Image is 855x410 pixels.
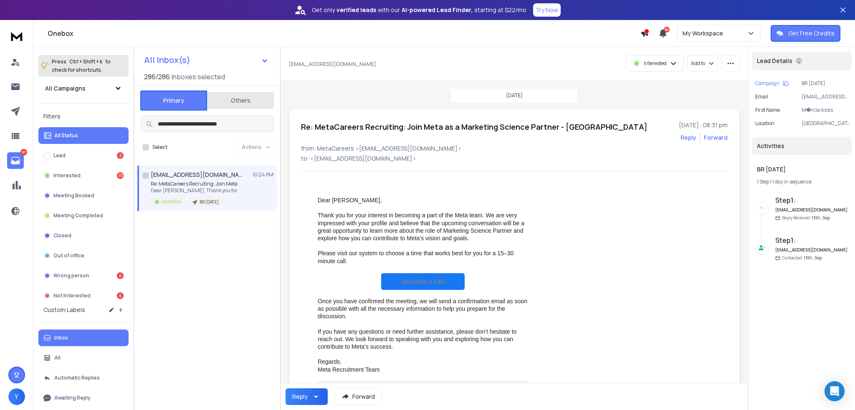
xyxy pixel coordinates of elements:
[755,107,780,113] p: First Name
[162,199,181,205] p: Interested
[755,93,768,100] p: Email
[38,350,129,366] button: All
[48,28,640,38] h1: Onebox
[53,252,84,259] p: Out of office
[151,187,238,194] p: Dear [PERSON_NAME], Thank you for
[54,355,61,361] p: All
[38,167,129,184] button: Interested73
[802,80,848,87] p: BR [DATE]
[757,179,847,185] div: |
[151,171,243,179] h1: [EMAIL_ADDRESS][DOMAIN_NAME]
[38,247,129,264] button: Out of office
[52,58,111,74] p: Press to check for shortcuts.
[757,165,847,174] h1: BR [DATE]
[117,292,124,299] div: 6
[53,192,94,199] p: Meeting Booked
[43,306,85,314] h3: Custom Labels
[53,172,81,179] p: Interested
[301,144,728,153] p: from: MetaCareers <[EMAIL_ADDRESS][DOMAIN_NAME]>
[53,292,91,299] p: Not Interested
[775,247,848,253] h6: [EMAIL_ADDRESS][DOMAIN_NAME]
[144,72,170,82] span: 286 / 286
[752,137,852,155] div: Activities
[292,392,308,401] div: Reply
[772,178,812,185] span: 1 day in sequence
[117,272,124,279] div: 6
[286,388,328,405] button: Reply
[54,375,100,381] p: Automatic Replies
[38,227,129,244] button: Closed
[117,152,124,159] div: 2
[664,27,670,33] span: 50
[336,6,376,14] strong: verified leads
[38,111,129,122] h3: Filters
[289,61,376,68] p: [EMAIL_ADDRESS][DOMAIN_NAME]
[680,133,696,142] button: Reply
[318,249,528,264] div: Please visit our system to choose a time that works best for you for a 15–30 minute call.
[782,255,822,261] p: Contacted
[144,56,190,64] h1: All Inbox(s)
[775,207,848,213] h6: [EMAIL_ADDRESS][DOMAIN_NAME]
[200,199,219,205] p: BR [DATE]
[757,178,769,185] span: 1 Step
[334,388,382,405] button: Forward
[151,181,238,187] p: Re: MetaCareers Recruiting: Join Meta
[68,57,104,66] span: Ctrl + Shift + k
[8,388,25,405] button: Y
[679,121,728,129] p: [DATE] : 08:31 pm
[812,215,830,221] span: 13th, Sep
[825,381,845,401] div: Open Intercom Messenger
[152,144,167,151] label: Select
[38,207,129,224] button: Meeting Completed
[38,330,129,346] button: Inbox
[207,91,274,110] button: Others
[8,28,25,44] img: logo
[802,120,848,127] p: [GEOGRAPHIC_DATA]
[312,6,526,14] p: Get only with our starting at $22/mo
[38,187,129,204] button: Meeting Booked
[38,127,129,144] button: All Status
[755,80,779,87] p: Campaign
[38,287,129,304] button: Not Interested6
[771,25,840,42] button: Get Free Credits
[45,84,86,93] h1: All Campaigns
[301,154,728,163] p: to: <[EMAIL_ADDRESS][DOMAIN_NAME]>
[38,80,129,97] button: All Campaigns
[318,297,528,320] div: Once you have confirmed the meeting, we will send a confirmation email as soon as possible with a...
[644,60,667,67] p: Interested
[137,52,275,68] button: All Inbox(s)
[788,29,835,38] p: Get Free Credits
[301,121,648,133] h1: Re: MetaCareers Recruiting: Join Meta as a Marketing Science Partner - [GEOGRAPHIC_DATA]
[54,132,78,139] p: All Status
[54,335,68,341] p: Inbox
[318,328,528,351] div: If you have any questions or need further assistance, please don’t hesitate to reach out. We look...
[117,172,124,179] div: 73
[38,390,129,406] button: Awaiting Reply
[536,6,558,14] p: Try Now
[53,152,66,159] p: Lead
[782,215,830,221] p: Reply Received
[20,149,27,156] p: 87
[802,93,848,100] p: [EMAIL_ADDRESS][DOMAIN_NAME]
[775,195,848,205] h6: Step 1 :
[755,120,774,127] p: location
[7,152,24,169] a: 87
[140,91,207,111] button: Primary
[38,267,129,284] button: Wrong person6
[757,57,792,65] p: Lead Details
[318,196,528,204] div: Dear [PERSON_NAME],
[38,370,129,386] button: Automatic Replies
[53,232,71,239] p: Closed
[804,255,822,261] span: 13th, Sep
[802,107,848,113] p: M�rcia Assis
[381,273,465,290] a: Schedule a Call
[253,171,273,178] p: 10:24 PM
[318,211,528,242] div: Thank you for your interest in becoming a part of the Meta team. We are very impressed with your ...
[683,29,726,38] p: My Workspace
[691,60,705,67] p: Add to
[38,147,129,164] button: Lead2
[506,92,523,99] p: [DATE]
